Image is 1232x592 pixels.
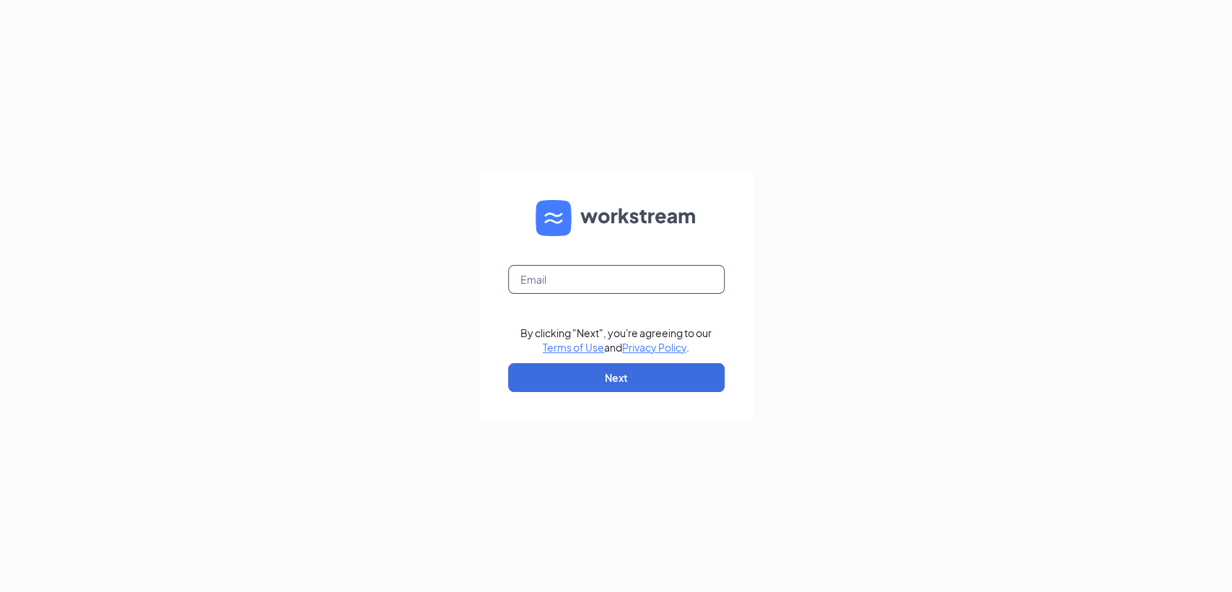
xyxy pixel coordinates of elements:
[520,326,712,354] div: By clicking "Next", you're agreeing to our and .
[536,200,697,236] img: WS logo and Workstream text
[543,341,604,354] a: Terms of Use
[622,341,686,354] a: Privacy Policy
[508,265,725,294] input: Email
[508,363,725,392] button: Next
